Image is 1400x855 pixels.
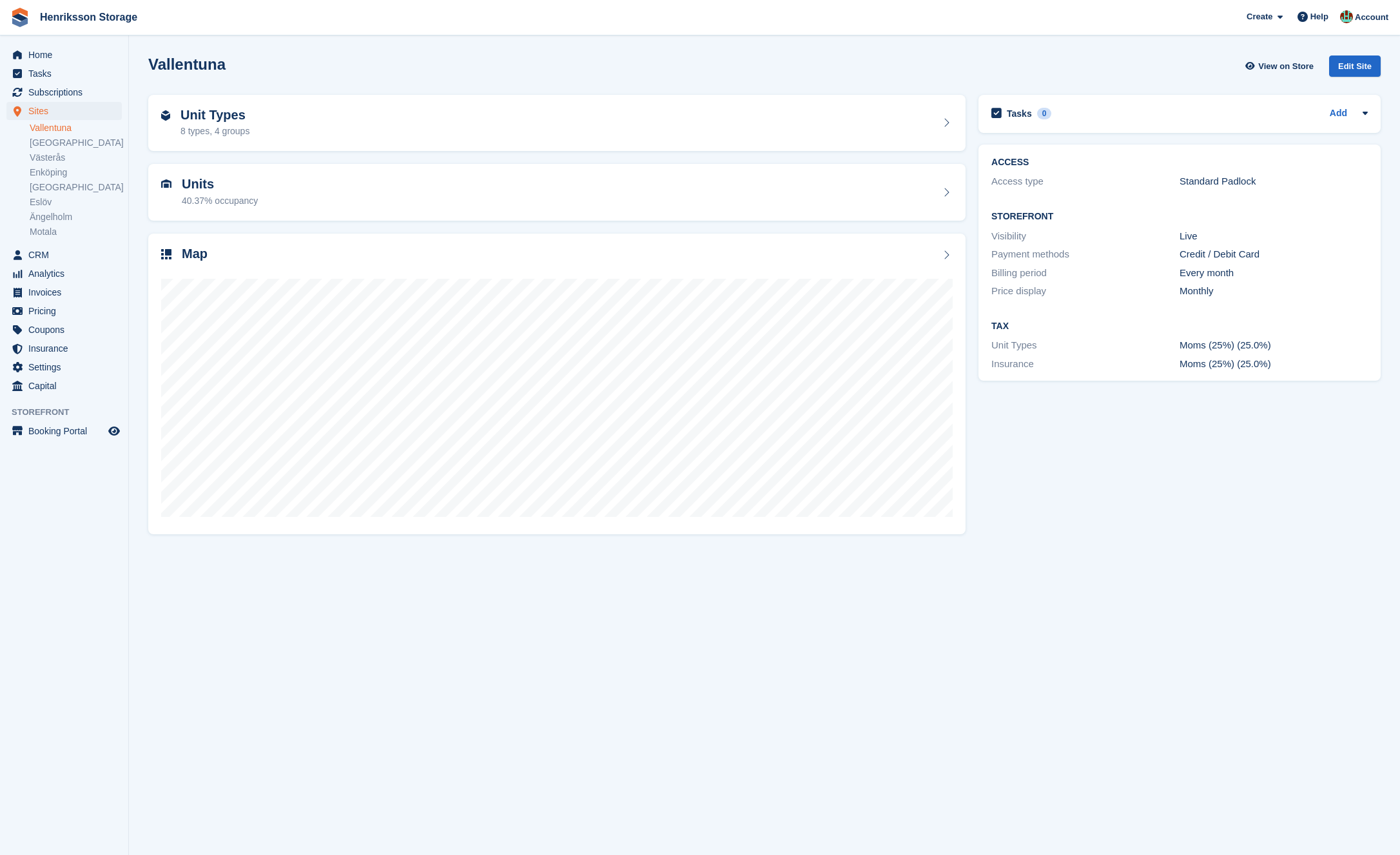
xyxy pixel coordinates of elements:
a: menu [6,283,122,301]
a: Henriksson Storage [35,6,142,28]
img: stora-icon-8386f47178a22dfd0bd8f6a31ec36ba5ce8667c1dd55bd0f319d3a0aa187defe.svg [10,8,30,27]
div: Payment methods [991,247,1180,262]
img: map-icn-33ee37083ee616e46c38cad1a60f524a97daa1e2b2c8c0bc3eb3415660979fc1.svg [161,249,171,259]
a: menu [6,46,122,64]
a: [GEOGRAPHIC_DATA] [30,137,122,149]
a: Edit Site [1329,55,1381,82]
a: menu [6,377,122,395]
div: Insurance [991,357,1180,372]
a: Vallentuna [30,122,122,134]
a: Unit Types 8 types, 4 groups [148,95,966,152]
span: Invoices [28,283,106,301]
a: menu [6,302,122,320]
div: 40.37% occupancy [182,194,258,208]
a: menu [6,246,122,264]
span: Capital [28,377,106,395]
span: Coupons [28,321,106,339]
span: CRM [28,246,106,264]
a: menu [6,83,122,101]
a: Add [1330,106,1347,121]
a: Preview store [106,423,122,439]
div: Moms (25%) (25.0%) [1180,357,1368,372]
div: Unit Types [991,338,1180,353]
div: Every month [1180,266,1368,281]
span: Create [1247,10,1272,23]
h2: Map [182,246,208,261]
a: Ängelholm [30,211,122,223]
span: Booking Portal [28,422,106,440]
a: Västerås [30,152,122,164]
span: Storefront [12,406,128,419]
div: 8 types, 4 groups [180,125,249,138]
h2: Storefront [991,212,1368,222]
span: Pricing [28,302,106,320]
span: Insurance [28,339,106,357]
div: Live [1180,229,1368,244]
span: Subscriptions [28,83,106,101]
span: Account [1355,11,1388,24]
span: Tasks [28,65,106,83]
a: Eslöv [30,196,122,208]
a: menu [6,358,122,376]
a: Map [148,234,966,535]
div: Access type [991,174,1180,189]
div: Price display [991,284,1180,299]
div: Moms (25%) (25.0%) [1180,338,1368,353]
a: Units 40.37% occupancy [148,164,966,221]
span: Settings [28,358,106,376]
h2: ACCESS [991,157,1368,168]
div: Standard Padlock [1180,174,1368,189]
a: menu [6,321,122,339]
a: menu [6,102,122,120]
img: unit-type-icn-2b2737a686de81e16bb02015468b77c625bbabd49415b5ef34ead5e3b44a266d.svg [161,110,170,121]
div: Edit Site [1329,55,1381,77]
img: Isak Martinelle [1340,10,1353,23]
div: Credit / Debit Card [1180,247,1368,262]
span: Home [28,46,106,64]
h2: Vallentuna [148,55,226,73]
h2: Units [182,177,258,192]
h2: Tasks [1007,108,1032,119]
img: unit-icn-7be61d7bf1b0ce9d3e12c5938cc71ed9869f7b940bace4675aadf7bd6d80202e.svg [161,179,171,188]
a: Motala [30,226,122,238]
a: Enköping [30,166,122,179]
h2: Tax [991,321,1368,332]
a: menu [6,265,122,283]
div: Monthly [1180,284,1368,299]
span: Analytics [28,265,106,283]
div: Visibility [991,229,1180,244]
a: menu [6,65,122,83]
a: menu [6,422,122,440]
a: menu [6,339,122,357]
div: Billing period [991,266,1180,281]
span: Help [1310,10,1328,23]
h2: Unit Types [180,108,249,123]
span: Sites [28,102,106,120]
span: View on Store [1258,60,1314,73]
a: View on Store [1243,55,1319,77]
a: [GEOGRAPHIC_DATA] [30,181,122,194]
div: 0 [1037,108,1052,119]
